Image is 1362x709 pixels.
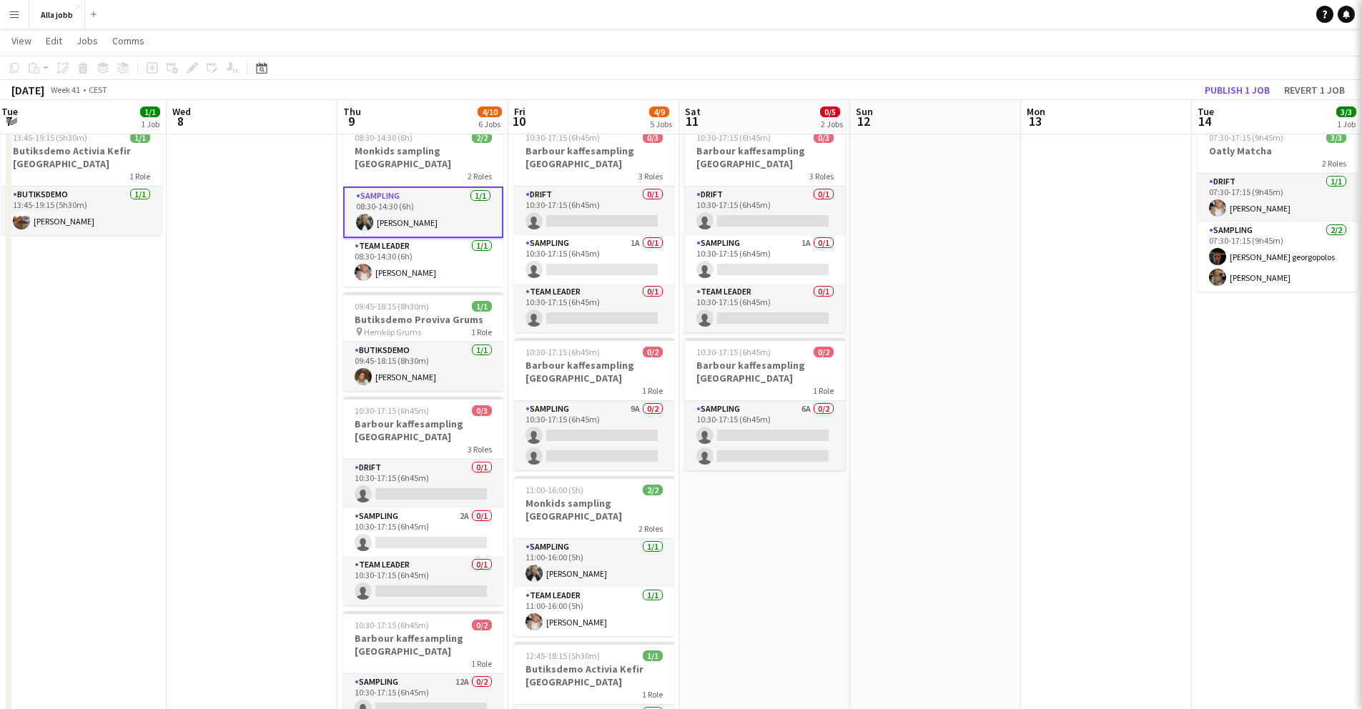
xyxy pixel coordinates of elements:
[1326,132,1346,143] span: 3/3
[11,83,44,97] div: [DATE]
[514,401,674,470] app-card-role: Sampling9A0/210:30-17:15 (6h45m)
[514,105,525,118] span: Fri
[343,557,503,605] app-card-role: Team Leader0/110:30-17:15 (6h45m)
[685,124,845,332] app-job-card: 10:30-17:15 (6h45m)0/3Barbour kaffesampling [GEOGRAPHIC_DATA]3 RolesDrift0/110:30-17:15 (6h45m) S...
[1337,119,1356,129] div: 1 Job
[343,187,503,238] app-card-role: Sampling1/108:30-14:30 (6h)[PERSON_NAME]
[140,106,160,117] span: 1/1
[514,144,674,170] h3: Barbour kaffesampling [GEOGRAPHIC_DATA]
[471,658,492,669] span: 1 Role
[172,105,191,118] span: Wed
[854,113,873,129] span: 12
[685,187,845,235] app-card-role: Drift0/110:30-17:15 (6h45m)
[525,650,600,661] span: 12:45-18:15 (5h30m)
[364,327,421,337] span: Hemköp Grums
[643,347,663,357] span: 0/2
[1278,81,1351,99] button: Revert 1 job
[472,405,492,416] span: 0/3
[11,34,31,47] span: View
[355,301,429,312] span: 09:45-18:15 (8h30m)
[1198,222,1358,292] app-card-role: Sampling2/207:30-17:15 (9h45m)[PERSON_NAME] georgopolos[PERSON_NAME]
[514,359,674,385] h3: Barbour kaffesampling [GEOGRAPHIC_DATA]
[1199,81,1275,99] button: Publish 1 job
[514,476,674,636] app-job-card: 11:00-16:00 (5h)2/2Monkids sampling [GEOGRAPHIC_DATA]2 RolesSampling1/111:00-16:00 (5h)[PERSON_NA...
[685,235,845,284] app-card-role: Sampling1A0/110:30-17:15 (6h45m)
[649,106,669,117] span: 4/9
[112,34,144,47] span: Comms
[685,144,845,170] h3: Barbour kaffesampling [GEOGRAPHIC_DATA]
[514,663,674,688] h3: Butiksdemo Activia Kefir [GEOGRAPHIC_DATA]
[1,124,162,235] app-job-card: 13:45-19:15 (5h30m)1/1Butiksdemo Activia Kefir [GEOGRAPHIC_DATA]1 RoleButiksdemo1/113:45-19:15 (5...
[472,620,492,630] span: 0/2
[514,539,674,587] app-card-role: Sampling1/111:00-16:00 (5h)[PERSON_NAME]
[343,292,503,391] div: 09:45-18:15 (8h30m)1/1Butiksdemo Proviva Grums Hemköp Grums1 RoleButiksdemo1/109:45-18:15 (8h30m)...
[856,105,873,118] span: Sun
[46,34,62,47] span: Edit
[343,632,503,658] h3: Barbour kaffesampling [GEOGRAPHIC_DATA]
[514,187,674,235] app-card-role: Drift0/110:30-17:15 (6h45m)
[514,235,674,284] app-card-role: Sampling1A0/110:30-17:15 (6h45m)
[696,132,771,143] span: 10:30-17:15 (6h45m)
[685,105,701,118] span: Sat
[525,485,583,495] span: 11:00-16:00 (5h)
[1322,158,1346,169] span: 2 Roles
[820,106,840,117] span: 0/5
[29,1,85,29] button: Alla jobb
[1198,124,1358,292] app-job-card: 07:30-17:15 (9h45m)3/3Oatly Matcha2 RolesDrift1/107:30-17:15 (9h45m)[PERSON_NAME]Sampling2/207:30...
[683,113,701,129] span: 11
[13,132,87,143] span: 13:45-19:15 (5h30m)
[468,171,492,182] span: 2 Roles
[638,523,663,534] span: 2 Roles
[343,238,503,287] app-card-role: Team Leader1/108:30-14:30 (6h)[PERSON_NAME]
[343,144,503,170] h3: Monkids sampling [GEOGRAPHIC_DATA]
[650,119,672,129] div: 5 Jobs
[130,132,150,143] span: 1/1
[1336,106,1356,117] span: 3/3
[472,132,492,143] span: 2/2
[1027,105,1045,118] span: Mon
[107,31,150,50] a: Comms
[525,347,600,357] span: 10:30-17:15 (6h45m)
[643,485,663,495] span: 2/2
[642,385,663,396] span: 1 Role
[1198,105,1214,118] span: Tue
[355,132,413,143] span: 08:30-14:30 (6h)
[514,124,674,332] app-job-card: 10:30-17:15 (6h45m)0/3Barbour kaffesampling [GEOGRAPHIC_DATA]3 RolesDrift0/110:30-17:15 (6h45m) S...
[1195,113,1214,129] span: 14
[6,31,37,50] a: View
[1,144,162,170] h3: Butiksdemo Activia Kefir [GEOGRAPHIC_DATA]
[343,124,503,287] app-job-card: 08:30-14:30 (6h)2/2Monkids sampling [GEOGRAPHIC_DATA]2 RolesSampling1/108:30-14:30 (6h)[PERSON_NA...
[129,171,150,182] span: 1 Role
[343,460,503,508] app-card-role: Drift0/110:30-17:15 (6h45m)
[821,119,843,129] div: 2 Jobs
[514,338,674,470] app-job-card: 10:30-17:15 (6h45m)0/2Barbour kaffesampling [GEOGRAPHIC_DATA]1 RoleSampling9A0/210:30-17:15 (6h45m)
[1198,144,1358,157] h3: Oatly Matcha
[343,105,361,118] span: Thu
[638,171,663,182] span: 3 Roles
[355,620,429,630] span: 10:30-17:15 (6h45m)
[170,113,191,129] span: 8
[141,119,159,129] div: 1 Job
[77,34,98,47] span: Jobs
[514,497,674,522] h3: Monkids sampling [GEOGRAPHIC_DATA]
[1025,113,1045,129] span: 13
[685,401,845,470] app-card-role: Sampling6A0/210:30-17:15 (6h45m)
[642,689,663,700] span: 1 Role
[643,650,663,661] span: 1/1
[1198,174,1358,222] app-card-role: Drift1/107:30-17:15 (9h45m)[PERSON_NAME]
[809,171,834,182] span: 3 Roles
[1,187,162,235] app-card-role: Butiksdemo1/113:45-19:15 (5h30m)[PERSON_NAME]
[355,405,429,416] span: 10:30-17:15 (6h45m)
[514,284,674,332] app-card-role: Team Leader0/110:30-17:15 (6h45m)
[472,301,492,312] span: 1/1
[685,338,845,470] app-job-card: 10:30-17:15 (6h45m)0/2Barbour kaffesampling [GEOGRAPHIC_DATA]1 RoleSampling6A0/210:30-17:15 (6h45m)
[478,106,502,117] span: 4/10
[40,31,68,50] a: Edit
[343,313,503,326] h3: Butiksdemo Proviva Grums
